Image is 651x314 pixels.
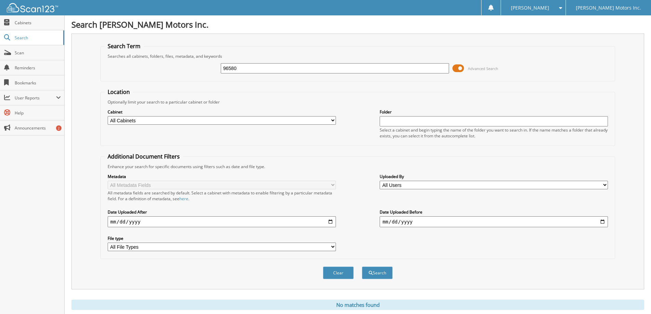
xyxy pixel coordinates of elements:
[15,20,61,26] span: Cabinets
[380,174,608,179] label: Uploaded By
[362,267,393,279] button: Search
[104,164,611,169] div: Enhance your search for specific documents using filters such as date and file type.
[104,88,133,96] legend: Location
[104,99,611,105] div: Optionally limit your search to a particular cabinet or folder
[15,65,61,71] span: Reminders
[380,216,608,227] input: end
[56,125,62,131] div: 2
[179,196,188,202] a: here
[108,190,336,202] div: All metadata fields are searched by default. Select a cabinet with metadata to enable filtering b...
[15,110,61,116] span: Help
[15,80,61,86] span: Bookmarks
[71,300,644,310] div: No matches found
[71,19,644,30] h1: Search [PERSON_NAME] Motors Inc.
[108,109,336,115] label: Cabinet
[15,125,61,131] span: Announcements
[511,6,549,10] span: [PERSON_NAME]
[104,42,144,50] legend: Search Term
[15,35,60,41] span: Search
[468,66,498,71] span: Advanced Search
[323,267,354,279] button: Clear
[104,153,183,160] legend: Additional Document Filters
[104,53,611,59] div: Searches all cabinets, folders, files, metadata, and keywords
[7,3,58,12] img: scan123-logo-white.svg
[108,174,336,179] label: Metadata
[108,235,336,241] label: File type
[576,6,641,10] span: [PERSON_NAME] Motors Inc.
[108,216,336,227] input: start
[380,127,608,139] div: Select a cabinet and begin typing the name of the folder you want to search in. If the name match...
[15,50,61,56] span: Scan
[380,109,608,115] label: Folder
[380,209,608,215] label: Date Uploaded Before
[15,95,56,101] span: User Reports
[108,209,336,215] label: Date Uploaded After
